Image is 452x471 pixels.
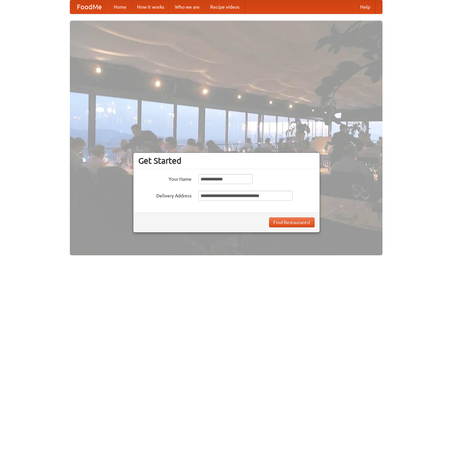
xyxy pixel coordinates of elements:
label: Your Name [138,174,192,182]
h3: Get Started [138,156,315,166]
a: How it works [132,0,170,14]
a: Home [108,0,132,14]
button: Find Restaurants! [269,217,315,227]
a: FoodMe [70,0,108,14]
a: Who we are [170,0,205,14]
a: Recipe videos [205,0,245,14]
label: Delivery Address [138,191,192,199]
a: Help [355,0,376,14]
